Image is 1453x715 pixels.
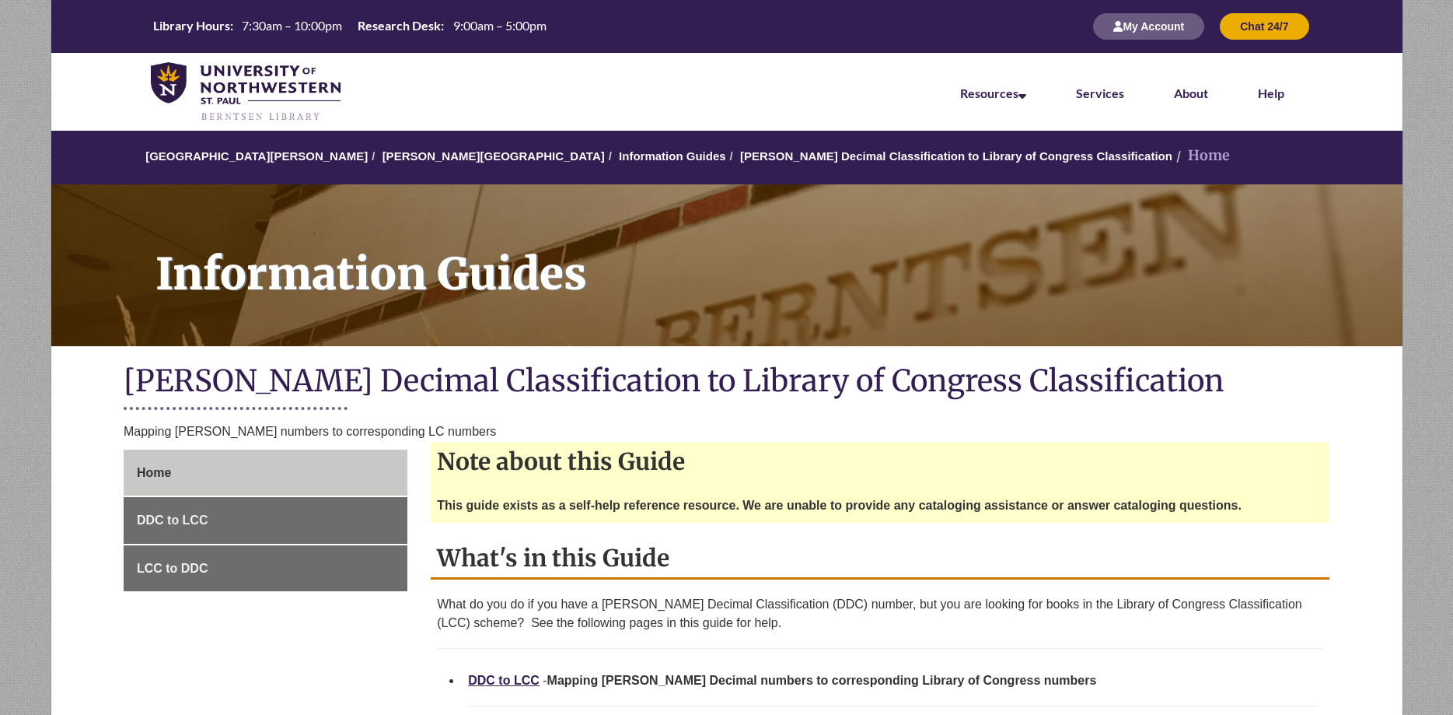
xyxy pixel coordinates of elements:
[147,17,553,36] a: Hours Today
[137,562,208,575] span: LCC to DDC
[960,86,1026,100] a: Resources
[437,595,1323,633] p: What do you do if you have a [PERSON_NAME] Decimal Classification (DDC) number, but you are looki...
[1258,86,1284,100] a: Help
[138,184,1402,326] h1: Information Guides
[382,149,605,163] a: [PERSON_NAME][GEOGRAPHIC_DATA]
[124,362,1329,403] h1: [PERSON_NAME] Decimal Classification to Library of Congress Classification
[124,425,496,438] span: Mapping [PERSON_NAME] numbers to corresponding LC numbers
[51,184,1402,346] a: Information Guides
[147,17,236,34] th: Library Hours:
[1093,13,1204,40] button: My Account
[124,545,407,592] a: LCC to DDC
[437,499,1242,512] strong: This guide exists as a self-help reference resource. We are unable to provide any cataloging assi...
[242,18,342,33] span: 7:30am – 10:00pm
[1093,19,1204,33] a: My Account
[453,18,547,33] span: 9:00am – 5:00pm
[1220,13,1308,40] button: Chat 24/7
[137,513,208,527] span: DDC to LCC
[1076,86,1124,100] a: Services
[547,674,1097,687] strong: Mapping [PERSON_NAME] Decimal numbers to corresponding Library of Congress numbers
[1220,19,1308,33] a: Chat 24/7
[1174,86,1208,100] a: About
[124,450,407,592] div: Guide Page Menu
[351,17,446,34] th: Research Desk:
[1172,145,1230,167] li: Home
[468,674,540,687] a: DDC to LCC
[619,149,726,163] a: Information Guides
[147,17,553,34] table: Hours Today
[137,466,171,479] span: Home
[740,149,1172,163] a: [PERSON_NAME] Decimal Classification to Library of Congress Classification
[431,442,1329,481] h2: Note about this Guide
[151,62,341,123] img: UNWSP Library Logo
[431,538,1329,580] h2: What's in this Guide
[124,450,407,496] a: Home
[124,497,407,544] a: DDC to LCC
[145,149,368,163] a: [GEOGRAPHIC_DATA][PERSON_NAME]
